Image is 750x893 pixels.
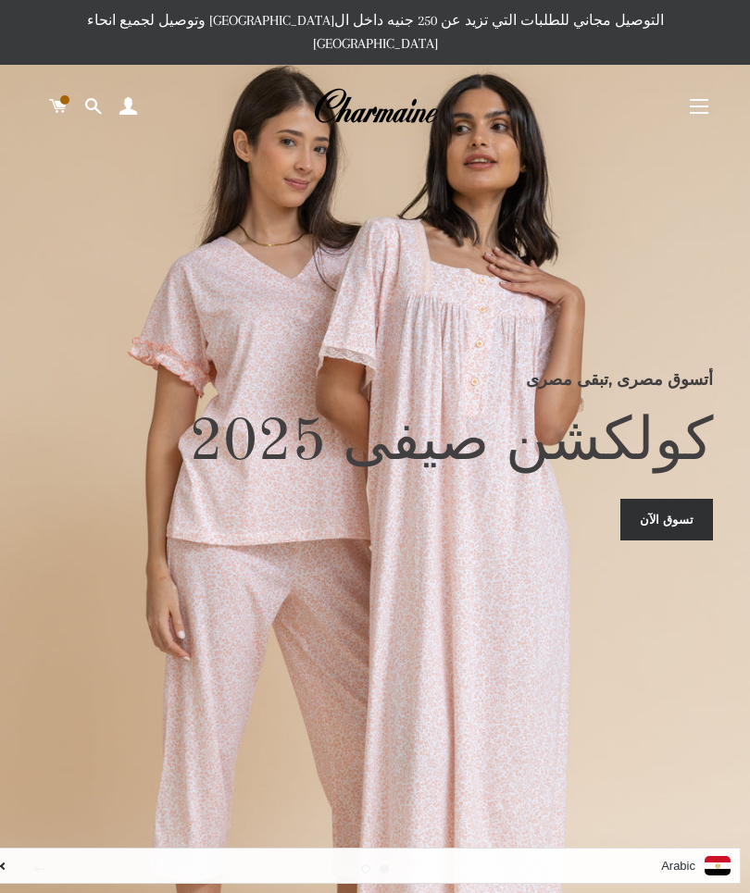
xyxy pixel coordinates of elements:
button: الصفحه السابقة [17,847,63,893]
i: Arabic [661,860,695,872]
button: الصفحه التالية [689,847,735,893]
a: Arabic [1,856,731,875]
a: تسوق الآن [620,499,713,540]
h2: كولكشن صيفى 2025 [37,406,714,480]
p: أتسوق مصرى ,تبقى مصرى [37,366,714,392]
img: Charmaine Egypt [313,86,438,127]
